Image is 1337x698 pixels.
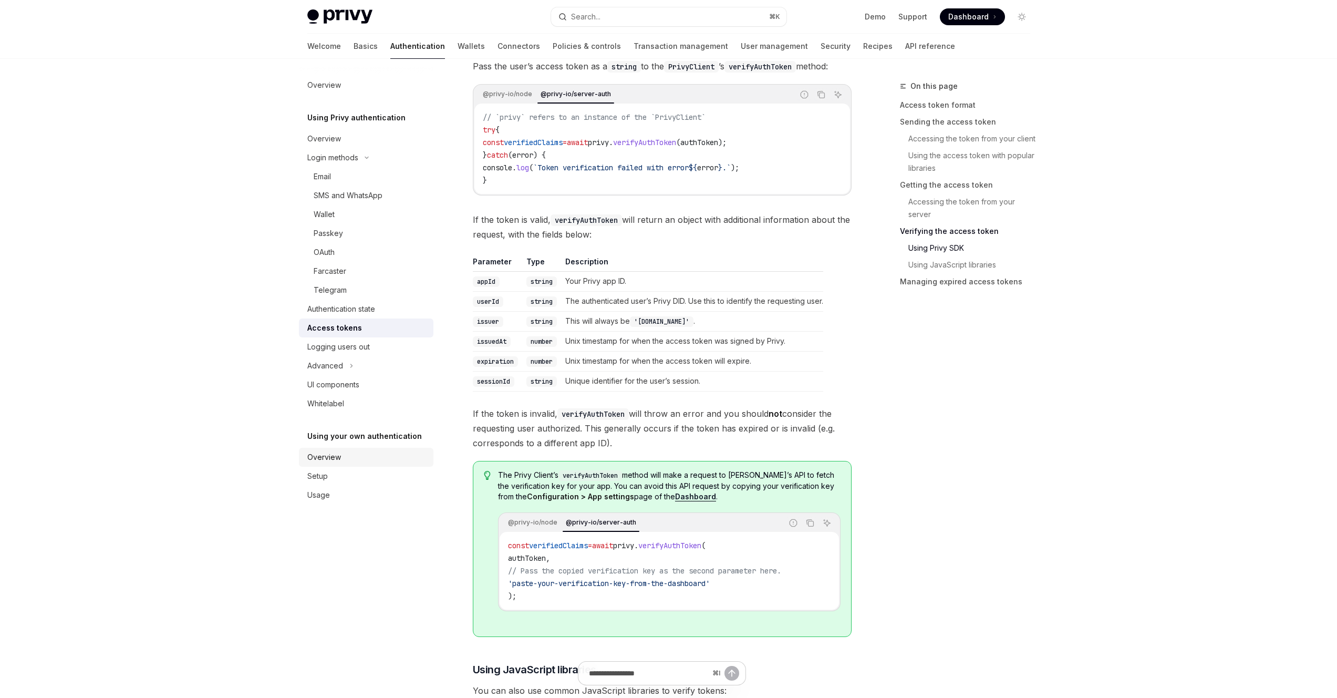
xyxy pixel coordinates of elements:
code: number [526,336,557,347]
td: Unique identifier for the user’s session. [561,371,823,391]
span: If the token is invalid, will throw an error and you should consider the requesting user authoriz... [473,406,852,450]
span: . [634,541,638,550]
a: Dashboard [675,492,716,501]
span: verifyAuthToken [613,138,676,147]
button: Open search [551,7,786,26]
span: const [508,541,529,550]
a: Recipes [863,34,893,59]
a: Policies & controls [553,34,621,59]
div: Farcaster [314,265,346,278]
code: appId [473,276,500,287]
div: Advanced [307,360,343,372]
div: Usage [307,489,330,501]
code: issuedAt [473,336,511,347]
a: API reference [905,34,955,59]
span: , [546,553,550,563]
input: Ask a question... [589,662,708,685]
div: Whitelabel [307,397,344,410]
span: . [512,163,516,172]
code: issuer [473,316,503,327]
button: Copy the contents from the code block [814,88,828,101]
div: UI components [307,378,359,391]
code: string [526,296,557,307]
div: Login methods [307,151,358,164]
svg: Tip [484,471,491,480]
span: Pass the user’s access token as a to the ’s method: [473,59,852,74]
span: If the token is valid, will return an object with additional information about the request, with ... [473,212,852,242]
span: Dashboard [948,12,989,22]
button: Send message [724,666,739,681]
span: authToken [680,138,718,147]
div: OAuth [314,246,335,259]
a: Basics [354,34,378,59]
button: Toggle Advanced section [299,356,433,375]
span: { [495,125,500,135]
a: Wallet [299,205,433,224]
div: Overview [307,79,341,91]
th: Description [561,256,823,272]
span: } [483,176,487,185]
a: Managing expired access tokens [900,273,1039,290]
th: Parameter [473,256,522,272]
span: // `privy` refers to an instance of the `PrivyClient` [483,112,706,122]
a: Transaction management [634,34,728,59]
code: expiration [473,356,518,367]
div: Setup [307,470,328,483]
a: Setup [299,467,433,486]
a: Usage [299,486,433,505]
span: privy [588,138,609,147]
a: Welcome [307,34,341,59]
a: Email [299,167,433,186]
span: const [483,138,504,147]
a: Access tokens [299,319,433,337]
span: verifiedClaims [504,138,563,147]
span: = [563,138,567,147]
a: Security [821,34,851,59]
a: Authentication state [299,300,433,319]
code: verifyAuthToken [551,214,622,226]
span: ( [676,138,680,147]
span: log [516,163,529,172]
span: ⌘ K [769,13,780,21]
code: sessionId [473,376,514,387]
td: This will always be . [561,311,823,331]
a: Using Privy SDK [900,240,1039,256]
button: Ask AI [820,516,834,530]
span: . [609,138,613,147]
span: console [483,163,512,172]
a: Accessing the token from your server [900,193,1039,223]
span: The Privy Client’s method will make a request to [PERSON_NAME]’s API to fetch the verification ke... [498,470,840,502]
div: @privy-io/server-auth [537,88,614,100]
span: await [592,541,613,550]
a: Whitelabel [299,394,433,413]
span: verifiedClaims [529,541,588,550]
div: Passkey [314,227,343,240]
span: privy [613,541,634,550]
span: .` [722,163,731,172]
td: Your Privy app ID. [561,271,823,291]
code: number [526,356,557,367]
button: Copy the contents from the code block [803,516,817,530]
div: Search... [571,11,600,23]
th: Type [522,256,561,272]
span: authToken [508,553,546,563]
strong: Configuration > App settings [527,492,634,501]
h5: Using Privy authentication [307,111,406,124]
button: Report incorrect code [786,516,800,530]
div: @privy-io/server-auth [563,516,639,529]
span: verifyAuthToken [638,541,701,550]
a: User management [741,34,808,59]
button: Ask AI [831,88,845,101]
span: ); [718,138,727,147]
span: catch [487,150,508,160]
span: ); [508,591,516,601]
a: Authentication [390,34,445,59]
span: } [718,163,722,172]
strong: not [769,408,782,419]
div: SMS and WhatsApp [314,189,382,202]
span: } [483,150,487,160]
a: Overview [299,129,433,148]
a: Verifying the access token [900,223,1039,240]
a: Accessing the token from your client [900,130,1039,147]
a: Support [898,12,927,22]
